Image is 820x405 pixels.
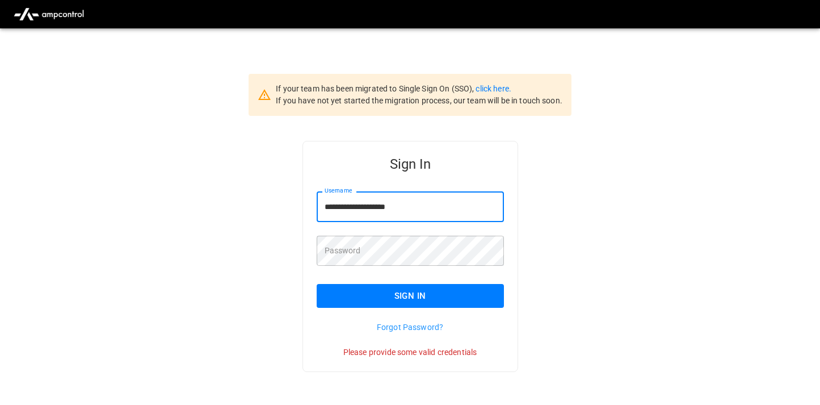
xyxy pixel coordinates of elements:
[317,284,504,308] button: Sign In
[325,186,352,195] label: Username
[476,84,511,93] a: click here.
[317,322,504,333] p: Forgot Password?
[317,155,504,173] h5: Sign In
[317,346,504,358] p: Please provide some valid credentials
[276,84,476,93] span: If your team has been migrated to Single Sign On (SSO),
[276,96,562,105] span: If you have not yet started the migration process, our team will be in touch soon.
[9,3,89,25] img: ampcontrol.io logo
